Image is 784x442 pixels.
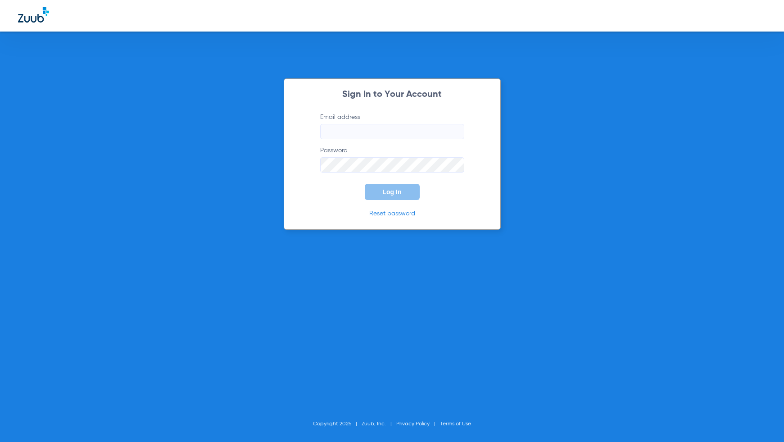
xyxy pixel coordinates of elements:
[320,157,464,173] input: Password
[307,90,478,99] h2: Sign In to Your Account
[365,184,420,200] button: Log In
[320,124,464,139] input: Email address
[362,419,396,428] li: Zuub, Inc.
[396,421,430,427] a: Privacy Policy
[320,146,464,173] label: Password
[320,113,464,139] label: Email address
[313,419,362,428] li: Copyright 2025
[440,421,471,427] a: Terms of Use
[369,210,415,217] a: Reset password
[18,7,49,23] img: Zuub Logo
[739,399,784,442] iframe: Chat Widget
[383,188,402,196] span: Log In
